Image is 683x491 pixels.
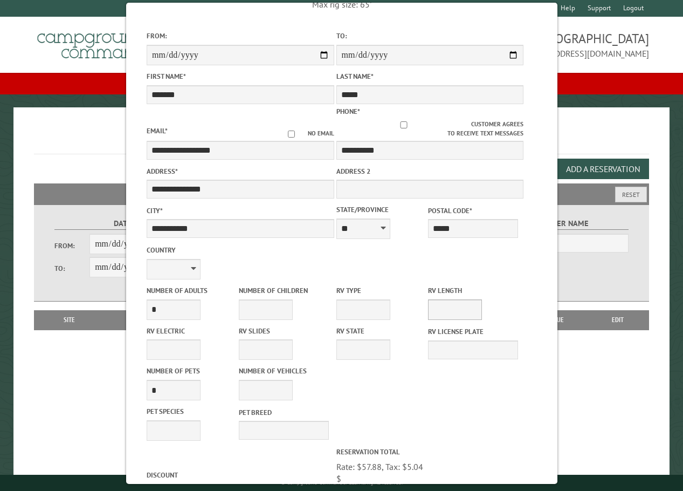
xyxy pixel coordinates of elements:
label: Pet species [147,406,237,417]
label: Number of Children [238,285,328,296]
button: Add a Reservation [557,159,649,179]
label: Last Name [336,71,523,81]
label: Discount [147,470,334,480]
label: RV Slides [238,326,328,336]
label: State/Province [336,204,426,215]
label: Postal Code [428,206,518,216]
label: First Name [147,71,334,81]
label: Address [147,166,334,176]
label: Customer Name [488,217,629,230]
label: RV Type [336,285,426,296]
label: Email [147,126,168,135]
h2: Filters [34,183,648,204]
label: Number of Vehicles [238,366,328,376]
input: No email [274,131,307,138]
label: RV Length [428,285,518,296]
button: Reset [615,187,647,202]
label: Number of Pets [147,366,237,376]
small: © Campground Commander LLC. All rights reserved. [281,479,403,486]
th: Site [39,310,99,330]
th: Edit [587,310,649,330]
label: Reservation Total [336,447,523,457]
span: Rate: $57.88, Tax: $5.04 [336,461,423,472]
label: Customer agrees to receive text messages [336,120,523,138]
label: RV Electric [147,326,237,336]
label: To: [54,263,89,274]
label: Dates [54,217,196,230]
label: From: [54,241,89,251]
th: Dates [99,310,177,330]
label: Phone [336,107,360,116]
img: Campground Commander [34,21,169,63]
h1: Reservations [34,125,648,154]
label: From: [147,31,334,41]
label: Address 2 [336,166,523,176]
label: Country [147,245,334,255]
label: Pet breed [238,407,328,418]
label: No email [274,129,334,138]
label: RV License Plate [428,326,518,337]
label: RV State [336,326,426,336]
th: Due [529,310,587,330]
span: $ [336,473,341,484]
label: City [147,206,334,216]
label: Number of Adults [147,285,237,296]
label: To: [336,31,523,41]
input: Customer agrees to receive text messages [336,121,471,128]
